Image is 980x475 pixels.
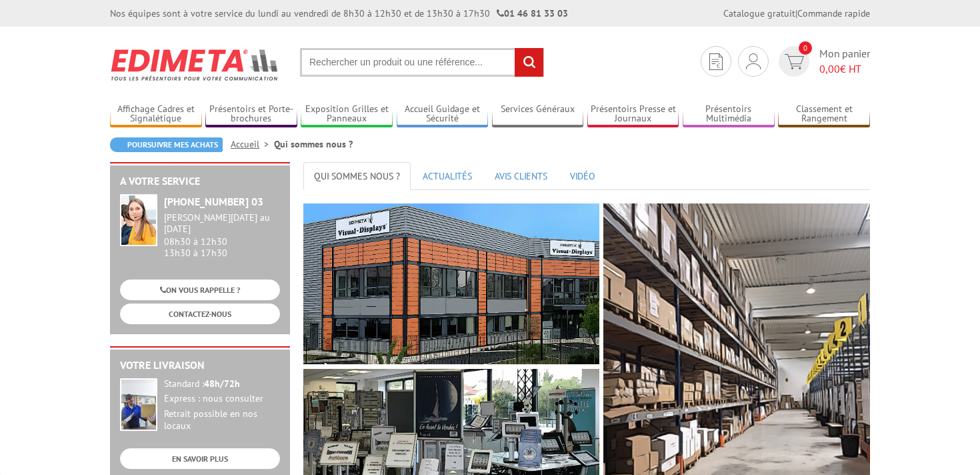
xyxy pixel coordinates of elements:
strong: 48h/72h [204,378,240,390]
a: Commande rapide [797,7,870,19]
img: devis rapide [746,53,761,69]
a: ON VOUS RAPPELLE ? [120,280,280,300]
img: devis rapide [709,53,723,70]
a: Catalogue gratuit [723,7,795,19]
a: Exposition Grilles et Panneaux [301,103,393,125]
a: Affichage Cadres et Signalétique [110,103,202,125]
a: VIDÉO [559,162,606,190]
strong: [PHONE_NUMBER] 03 [164,195,263,208]
div: [PERSON_NAME][DATE] au [DATE] [164,212,280,235]
input: Rechercher un produit ou une référence... [300,48,544,77]
div: Retrait possible en nos locaux [164,408,280,432]
a: Présentoirs Multimédia [683,103,775,125]
div: Standard : [164,378,280,390]
h2: A votre service [120,175,280,187]
a: AVIS CLIENTS [484,162,558,190]
a: CONTACTEZ-NOUS [120,304,280,324]
strong: 01 46 81 33 03 [497,7,568,19]
div: | [723,7,870,20]
a: Accueil Guidage et Sécurité [397,103,489,125]
img: Edimeta [110,40,280,89]
span: 0,00 [819,62,840,75]
img: widget-service.jpg [120,194,157,246]
a: ACTUALITÉS [412,162,483,190]
a: QUI SOMMES NOUS ? [303,162,411,190]
div: 08h30 à 12h30 13h30 à 17h30 [164,212,280,258]
input: rechercher [515,48,543,77]
a: Classement et Rangement [778,103,870,125]
div: Express : nous consulter [164,393,280,405]
a: EN SAVOIR PLUS [120,448,280,469]
li: Qui sommes nous ? [274,137,353,151]
span: € HT [819,61,870,77]
a: Accueil [231,138,274,150]
a: Présentoirs Presse et Journaux [587,103,679,125]
img: devis rapide [785,54,804,69]
a: Poursuivre mes achats [110,137,223,152]
span: Mon panier [819,46,870,77]
span: 0 [799,41,812,55]
a: devis rapide 0 Mon panier 0,00€ HT [775,46,870,77]
img: widget-livraison.jpg [120,378,157,431]
a: Présentoirs et Porte-brochures [205,103,297,125]
div: Nos équipes sont à votre service du lundi au vendredi de 8h30 à 12h30 et de 13h30 à 17h30 [110,7,568,20]
a: Services Généraux [492,103,584,125]
h2: Votre livraison [120,360,280,372]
